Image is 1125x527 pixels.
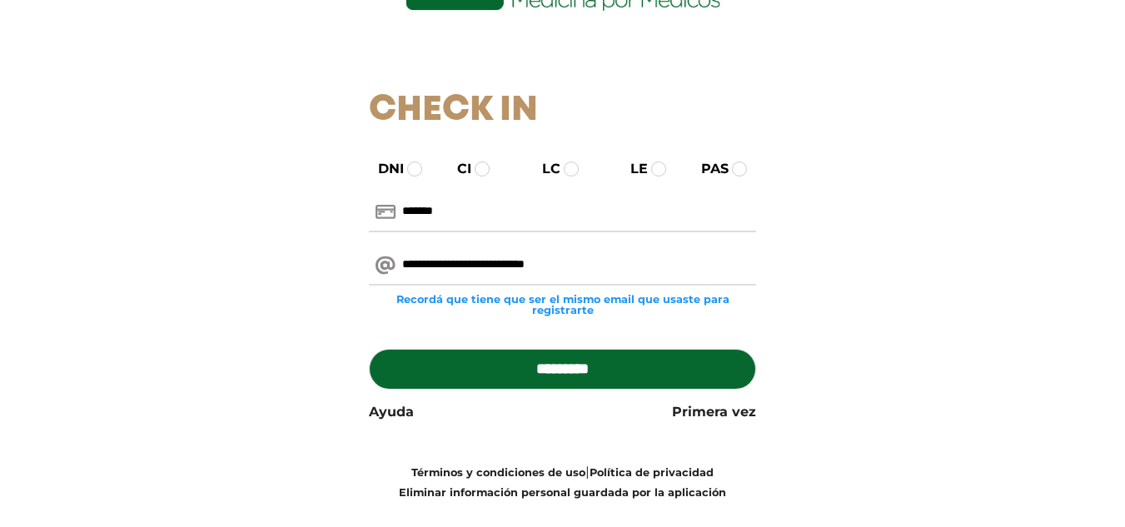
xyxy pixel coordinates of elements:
label: LC [527,159,560,179]
small: Recordá que tiene que ser el mismo email que usaste para registrarte [369,294,756,316]
a: Eliminar información personal guardada por la aplicación [399,486,726,499]
a: Ayuda [369,402,414,422]
label: CI [442,159,471,179]
a: Términos y condiciones de uso [411,466,585,479]
label: LE [615,159,648,179]
h1: Check In [369,90,756,132]
a: Política de privacidad [590,466,714,479]
label: DNI [363,159,404,179]
div: | [356,462,769,502]
label: PAS [686,159,729,179]
a: Primera vez [672,402,756,422]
